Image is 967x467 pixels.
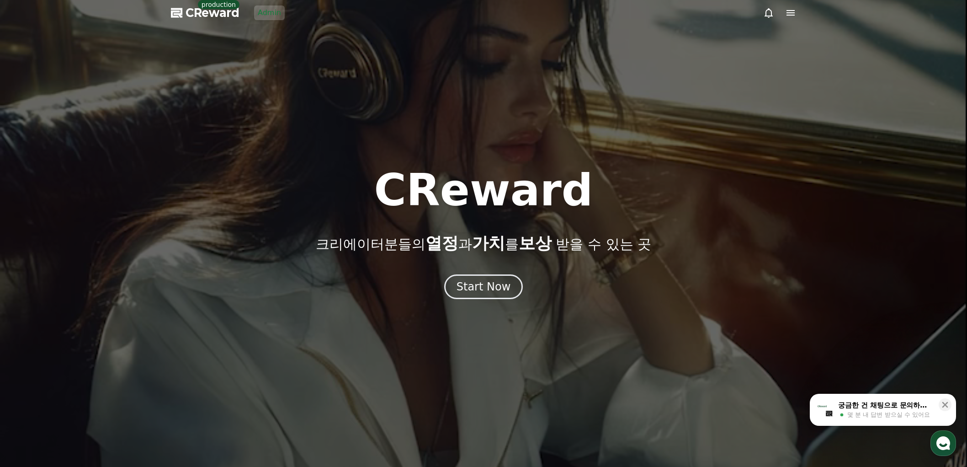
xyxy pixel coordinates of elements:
span: 열정 [425,234,458,252]
p: 크리에이터분들의 과 를 받을 수 있는 곳 [316,234,651,252]
a: CReward [171,5,239,20]
h1: CReward [374,168,593,212]
a: Start Now [444,284,523,292]
span: CReward [186,5,239,20]
a: Admin [254,5,285,20]
button: Start Now [444,274,523,299]
span: 가치 [472,234,505,252]
span: 보상 [519,234,552,252]
div: Start Now [457,279,511,294]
